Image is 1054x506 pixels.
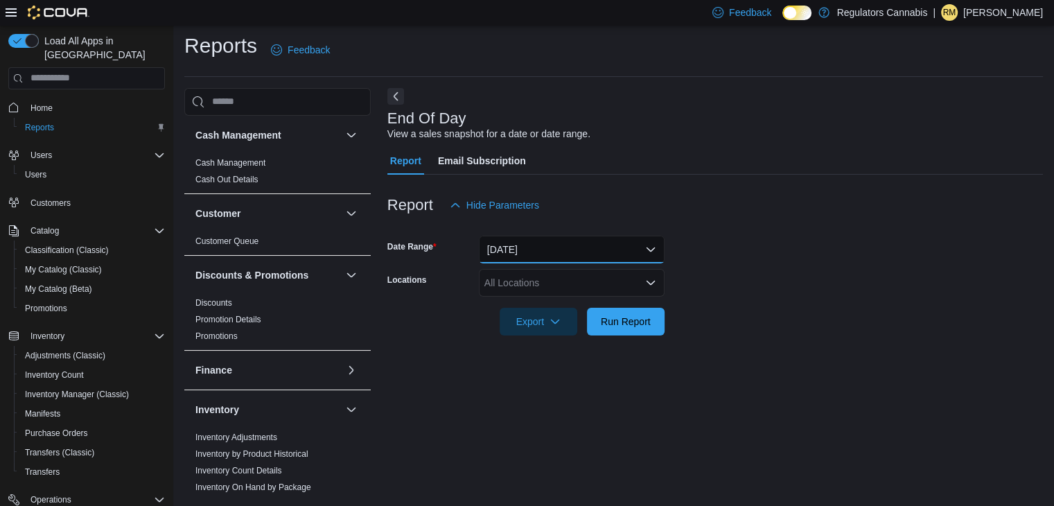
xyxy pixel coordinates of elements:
span: Inventory [30,331,64,342]
button: Inventory Count [14,365,170,385]
button: My Catalog (Beta) [14,279,170,299]
span: Classification (Classic) [25,245,109,256]
button: Cash Management [343,127,360,143]
button: Next [387,88,404,105]
button: Reports [14,118,170,137]
span: Inventory Count Details [195,465,282,476]
a: Inventory Adjustments [195,433,277,442]
span: Customers [30,198,71,209]
span: Promotions [195,331,238,342]
button: Export [500,308,577,335]
h3: Finance [195,363,232,377]
a: Discounts [195,298,232,308]
button: Users [3,146,170,165]
span: Inventory Manager (Classic) [19,386,165,403]
a: Manifests [19,405,66,422]
button: Customers [3,193,170,213]
button: Discounts & Promotions [195,268,340,282]
a: Home [25,100,58,116]
button: Cash Management [195,128,340,142]
button: Inventory [343,401,360,418]
span: Transfers (Classic) [19,444,165,461]
a: Promotions [19,300,73,317]
span: Reports [19,119,165,136]
span: Load All Apps in [GEOGRAPHIC_DATA] [39,34,165,62]
a: My Catalog (Classic) [19,261,107,278]
h3: Report [387,197,433,213]
span: Catalog [30,225,59,236]
h3: Cash Management [195,128,281,142]
span: Export [508,308,569,335]
span: Manifests [25,408,60,419]
button: Hide Parameters [444,191,545,219]
a: Cash Management [195,158,265,168]
span: Promotions [19,300,165,317]
span: Report [390,147,421,175]
span: Home [25,99,165,116]
span: RM [943,4,956,21]
button: Manifests [14,404,170,424]
p: | [933,4,936,21]
h3: Customer [195,207,240,220]
span: Classification (Classic) [19,242,165,259]
button: Finance [343,362,360,378]
span: My Catalog (Classic) [25,264,102,275]
span: Users [19,166,165,183]
button: Customer [343,205,360,222]
span: Users [30,150,52,161]
button: Classification (Classic) [14,241,170,260]
span: Promotions [25,303,67,314]
span: Reports [25,122,54,133]
a: Promotion Details [195,315,261,324]
button: Users [14,165,170,184]
button: Inventory Manager (Classic) [14,385,170,404]
p: [PERSON_NAME] [963,4,1043,21]
h3: Discounts & Promotions [195,268,308,282]
div: Discounts & Promotions [184,295,371,350]
span: Purchase Orders [25,428,88,439]
a: Inventory On Hand by Package [195,482,311,492]
span: Feedback [729,6,771,19]
a: Inventory Count Details [195,466,282,476]
h1: Reports [184,32,257,60]
span: Transfers [25,466,60,478]
a: Purchase Orders [19,425,94,442]
input: Dark Mode [782,6,811,20]
button: Open list of options [645,277,656,288]
label: Date Range [387,241,437,252]
span: Purchase Orders [19,425,165,442]
a: Customers [25,195,76,211]
span: Dark Mode [782,20,783,21]
span: Catalog [25,223,165,239]
span: Inventory by Product Historical [195,448,308,460]
a: Transfers [19,464,65,480]
span: My Catalog (Beta) [19,281,165,297]
a: Users [19,166,52,183]
span: Transfers [19,464,165,480]
a: My Catalog (Beta) [19,281,98,297]
span: Manifests [19,405,165,422]
span: Inventory Adjustments [195,432,277,443]
span: Adjustments (Classic) [25,350,105,361]
span: Transfers (Classic) [25,447,94,458]
span: Inventory [25,328,165,344]
span: Operations [30,494,71,505]
button: Adjustments (Classic) [14,346,170,365]
a: Classification (Classic) [19,242,114,259]
span: Hide Parameters [466,198,539,212]
a: Customer Queue [195,236,258,246]
span: Run Report [601,315,651,329]
span: Customer Queue [195,236,258,247]
button: Home [3,98,170,118]
button: Discounts & Promotions [343,267,360,283]
h3: Inventory [195,403,239,417]
button: Inventory [3,326,170,346]
button: My Catalog (Classic) [14,260,170,279]
button: Customer [195,207,340,220]
span: Cash Management [195,157,265,168]
button: [DATE] [479,236,665,263]
span: Home [30,103,53,114]
a: Inventory Count [19,367,89,383]
a: Promotions [195,331,238,341]
a: Transfers (Classic) [19,444,100,461]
